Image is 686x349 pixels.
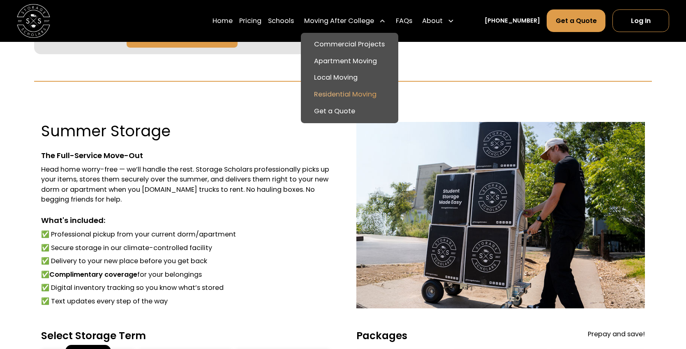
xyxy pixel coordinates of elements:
[41,270,330,280] li: ✅ for your belongings
[41,243,330,253] li: ✅ Secure storage in our climate-controlled facility
[239,9,261,32] a: Pricing
[41,150,330,161] div: The Full-Service Move-Out
[41,122,171,140] h3: Summer Storage
[41,256,330,266] li: ✅ Delivery to your new place before you get back
[588,329,645,342] div: Prepay and save!
[41,165,330,205] div: Head home worry-free — we’ll handle the rest. Storage Scholars professionally picks up your items...
[268,9,294,32] a: Schools
[304,53,395,69] a: Apartment Moving
[547,9,605,32] a: Get a Quote
[304,36,395,53] a: Commercial Projects
[356,122,645,308] img: Storage Scholar
[41,296,330,306] li: ✅ Text updates every step of the way
[41,230,330,239] li: ✅ Professional pickup from your current dorm/apartment
[612,9,670,32] a: Log In
[304,103,395,120] a: Get a Quote
[301,33,398,123] nav: Moving After College
[485,16,540,25] a: [PHONE_NUMBER]
[17,4,51,38] a: home
[49,270,137,279] strong: Complimentary coverage
[17,4,51,38] img: Storage Scholars main logo
[304,16,374,26] div: Moving After College
[212,9,233,32] a: Home
[41,329,330,342] h4: Select Storage Term
[301,9,389,32] div: Moving After College
[304,69,395,86] a: Local Moving
[41,283,330,293] li: ✅ Digital inventory tracking so you know what’s stored
[41,215,330,226] div: What's included:
[396,9,412,32] a: FAQs
[304,86,395,103] a: Residential Moving
[356,329,407,342] h4: Packages
[422,16,443,26] div: About
[419,9,458,32] div: About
